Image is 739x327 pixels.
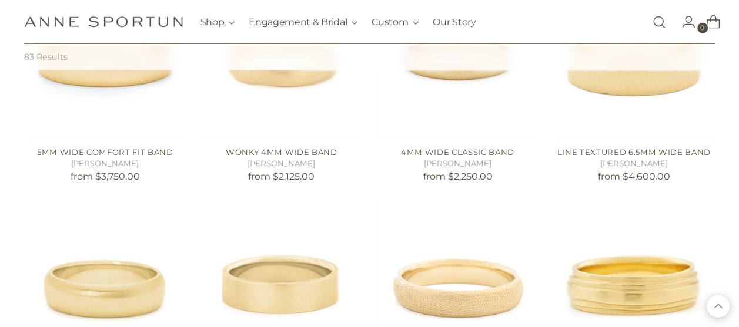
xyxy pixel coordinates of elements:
button: Engagement & Bridal [249,9,357,35]
a: Line Textured 6.5mm Wide Band [557,147,711,157]
span: 0 [697,23,708,33]
p: from $3,750.00 [24,170,186,184]
p: from $4,600.00 [553,170,715,184]
p: from $2,125.00 [200,170,362,184]
p: 83 Results [24,51,68,63]
p: from $2,250.00 [377,170,539,184]
button: Back to top [707,295,730,318]
button: Shop [200,9,235,35]
a: Open search modal [647,11,671,34]
h5: [PERSON_NAME] [24,158,186,170]
a: Open cart modal [697,11,720,34]
button: Custom [372,9,419,35]
a: 5mm Wide Comfort Fit Band [37,147,173,157]
a: Our Story [433,9,476,35]
a: Anne Sportun Fine Jewellery [24,16,183,28]
a: Wonky 4mm Wide Band [226,147,337,157]
a: Go to the account page [672,11,695,34]
h5: [PERSON_NAME] [200,158,362,170]
h5: [PERSON_NAME] [553,158,715,170]
a: 4mm Wide Classic Band [401,147,514,157]
h5: [PERSON_NAME] [377,158,539,170]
